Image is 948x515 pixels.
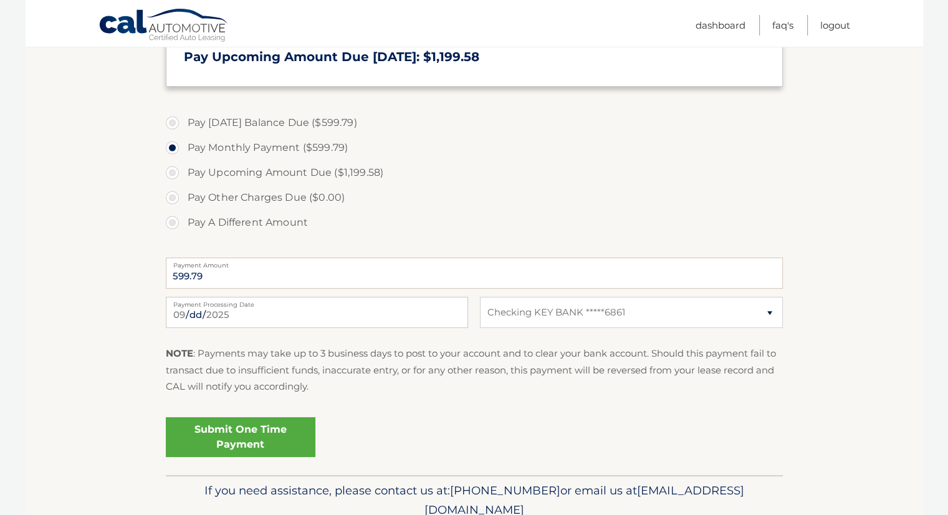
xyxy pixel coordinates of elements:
a: Submit One Time Payment [166,417,315,457]
span: [PHONE_NUMBER] [450,483,560,498]
input: Payment Amount [166,257,783,289]
label: Pay Monthly Payment ($599.79) [166,135,783,160]
label: Payment Processing Date [166,297,468,307]
label: Pay Upcoming Amount Due ($1,199.58) [166,160,783,185]
h3: Pay Upcoming Amount Due [DATE]: $1,199.58 [184,49,765,65]
a: FAQ's [772,15,793,36]
p: : Payments may take up to 3 business days to post to your account and to clear your bank account.... [166,345,783,395]
label: Pay A Different Amount [166,210,783,235]
label: Pay Other Charges Due ($0.00) [166,185,783,210]
a: Dashboard [696,15,745,36]
label: Payment Amount [166,257,783,267]
input: Payment Date [166,297,468,328]
a: Logout [820,15,850,36]
strong: NOTE [166,347,193,359]
a: Cal Automotive [98,8,229,44]
label: Pay [DATE] Balance Due ($599.79) [166,110,783,135]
